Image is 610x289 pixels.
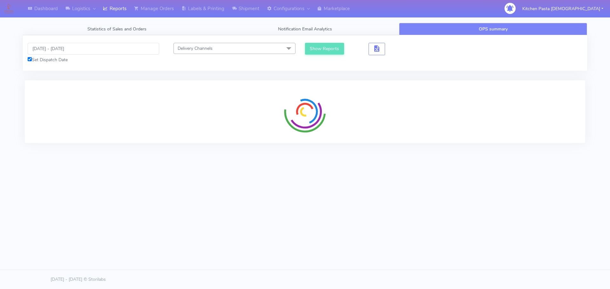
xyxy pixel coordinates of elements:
[28,56,159,63] div: Set Dispatch Date
[278,26,332,32] span: Notification Email Analytics
[305,43,344,55] button: Show Reports
[518,2,608,15] button: Kitchen Pasta [DEMOGRAPHIC_DATA]
[178,45,213,51] span: Delivery Channels
[87,26,146,32] span: Statistics of Sales and Orders
[281,88,329,135] img: spinner-radial.svg
[28,43,159,55] input: Pick the Daterange
[23,23,587,35] ul: Tabs
[479,26,508,32] span: OPS summary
